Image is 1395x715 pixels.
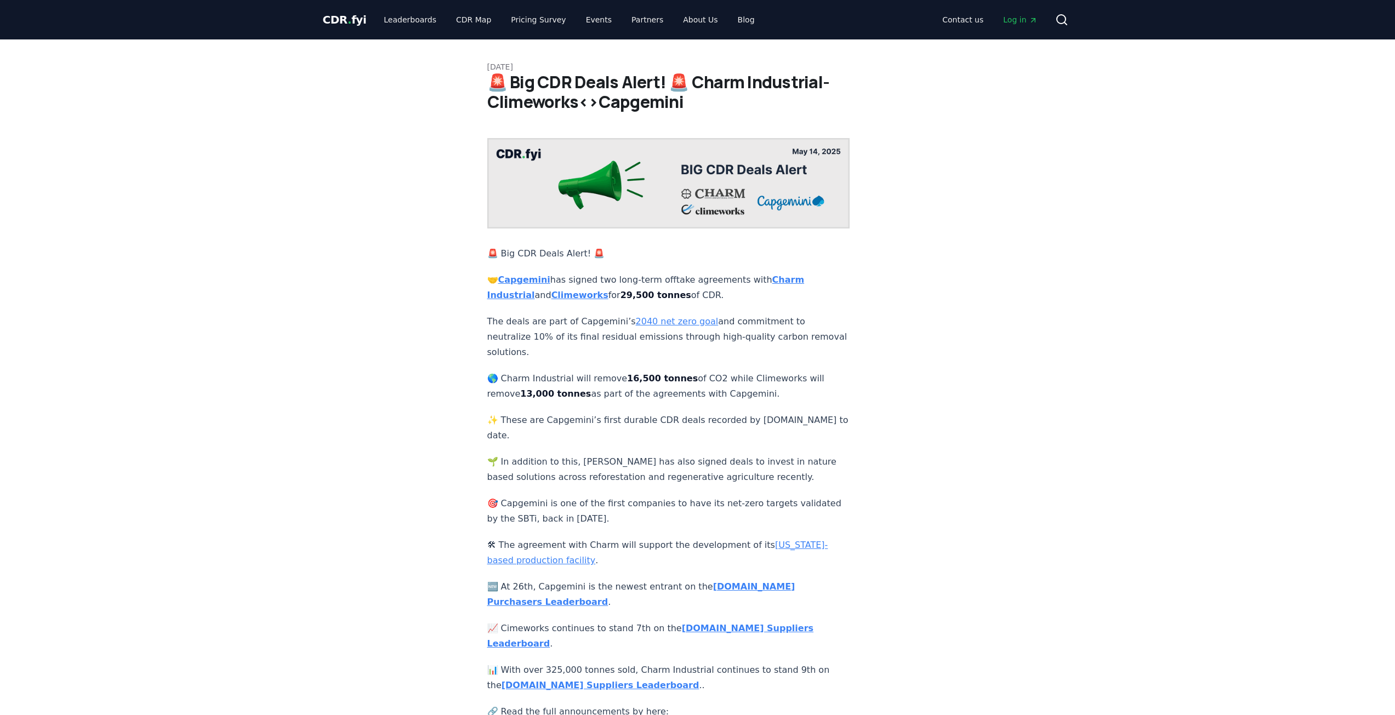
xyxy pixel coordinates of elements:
p: ✨ These are Capgemini’s first durable CDR deals recorded by [DOMAIN_NAME] to date. [487,413,850,443]
strong: 16,500 tonnes [627,373,698,384]
a: CDR Map [447,10,500,30]
strong: 13,000 tonnes [520,388,591,399]
p: 📈 Cimeworks continues to stand 7th on the . [487,621,850,651]
a: Blog [729,10,764,30]
p: 📊 With over 325,000 tonnes sold, Charm Industrial continues to stand 9th on the .. [487,662,850,693]
a: Contact us [933,10,992,30]
nav: Main [933,10,1046,30]
h1: 🚨 Big CDR Deals Alert! 🚨 Charm Industrial-Climeworks<>Capgemini [487,72,908,112]
img: blog post image [487,138,850,228]
p: 🆕 At 26th, Capgemini is the newest entrant on the . [487,579,850,610]
a: Pricing Survey [502,10,574,30]
span: . [348,13,351,26]
a: Log in [994,10,1046,30]
span: CDR fyi [323,13,367,26]
p: 🤝 has signed two long-term offtake agreements with and for of CDR. [487,272,850,303]
a: Leaderboards [375,10,445,30]
p: 🚨 Big CDR Deals Alert! 🚨 [487,246,850,261]
a: Partners [623,10,672,30]
span: Log in [1003,14,1037,25]
p: 🌎 Charm Industrial will remove of CO2 while Climeworks will remove as part of the agreements with... [487,371,850,402]
a: 2040 net zero goal [636,316,719,327]
a: About Us [674,10,726,30]
p: The deals are part of Capgemini’s and commitment to neutralize 10% of its final residual emission... [487,314,850,360]
a: CDR.fyi [323,12,367,27]
a: Capgemini [498,274,550,285]
p: 🎯 Capgemini is one of the first companies to have its net-zero targets validated by the SBTi, bac... [487,496,850,527]
p: [DATE] [487,61,908,72]
a: Climeworks [551,290,608,300]
nav: Main [375,10,763,30]
a: Events [577,10,620,30]
p: 🛠 The agreement with Charm will support the development of its . [487,537,850,568]
p: 🌱 In addition to this, [PERSON_NAME] has also signed deals to invest in nature based solutions ac... [487,454,850,485]
a: [DOMAIN_NAME] Suppliers Leaderboard [502,680,699,690]
strong: 29,500 tonnes [620,290,691,300]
